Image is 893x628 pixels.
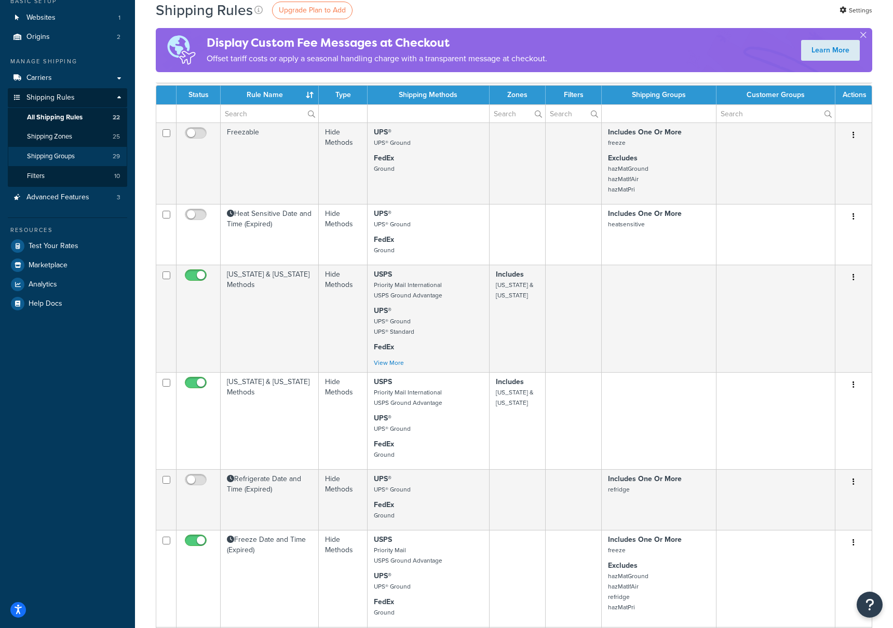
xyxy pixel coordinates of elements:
[8,8,127,28] li: Websites
[27,132,72,141] span: Shipping Zones
[118,13,120,22] span: 1
[319,86,368,104] th: Type
[114,172,120,181] span: 10
[26,13,56,22] span: Websites
[374,269,392,280] strong: USPS
[319,265,368,372] td: Hide Methods
[608,560,638,571] strong: Excludes
[374,234,394,245] strong: FedEx
[496,269,524,280] strong: Includes
[608,164,648,194] small: hazMatGround hazMatIfAir hazMatPri
[608,153,638,163] strong: Excludes
[496,280,534,300] small: [US_STATE] & [US_STATE]
[319,122,368,204] td: Hide Methods
[546,105,601,122] input: Search
[608,485,630,494] small: refridge
[608,571,648,612] small: hazMatGround hazMatIfAir refridge hazMatPri
[374,280,442,300] small: Priority Mail International USPS Ground Advantage
[546,86,602,104] th: Filters
[26,193,89,202] span: Advanced Features
[374,153,394,163] strong: FedEx
[221,372,319,469] td: [US_STATE] & [US_STATE] Methods
[319,530,368,627] td: Hide Methods
[113,152,120,161] span: 29
[835,86,872,104] th: Actions
[374,164,395,173] small: Ground
[26,93,75,102] span: Shipping Rules
[221,530,319,627] td: Freeze Date and Time (Expired)
[27,152,75,161] span: Shipping Groups
[8,167,127,186] a: Filters 10
[374,358,404,367] a: View More
[8,147,127,166] a: Shipping Groups 29
[374,220,411,229] small: UPS® Ground
[374,499,394,510] strong: FedEx
[8,275,127,294] a: Analytics
[374,317,414,336] small: UPS® Ground UPS® Standard
[8,237,127,255] li: Test Your Rates
[117,193,120,202] span: 3
[221,265,319,372] td: [US_STATE] & [US_STATE] Methods
[8,28,127,47] a: Origins 2
[8,294,127,313] a: Help Docs
[496,388,534,407] small: [US_STATE] & [US_STATE]
[374,473,391,484] strong: UPS®
[272,2,353,19] a: Upgrade Plan to Add
[840,3,872,18] a: Settings
[374,376,392,387] strong: USPS
[8,108,127,127] a: All Shipping Rules 22
[8,256,127,275] a: Marketplace
[374,245,395,255] small: Ground
[8,88,127,107] a: Shipping Rules
[374,511,395,520] small: Ground
[602,86,716,104] th: Shipping Groups
[319,372,368,469] td: Hide Methods
[27,172,45,181] span: Filters
[8,147,127,166] li: Shipping Groups
[374,582,411,591] small: UPS® Ground
[279,5,346,16] span: Upgrade Plan to Add
[8,226,127,235] div: Resources
[221,105,318,122] input: Search
[374,305,391,316] strong: UPS®
[26,33,50,42] span: Origins
[374,534,392,545] strong: USPS
[207,51,547,66] p: Offset tariff costs or apply a seasonal handling charge with a transparent message at checkout.
[26,74,52,83] span: Carriers
[374,413,391,424] strong: UPS®
[374,388,442,407] small: Priority Mail International USPS Ground Advantage
[608,545,626,555] small: freeze
[319,469,368,530] td: Hide Methods
[8,88,127,187] li: Shipping Rules
[207,34,547,51] h4: Display Custom Fee Messages at Checkout
[29,280,57,289] span: Analytics
[8,8,127,28] a: Websites 1
[113,113,120,122] span: 22
[857,592,883,618] button: Open Resource Center
[374,138,411,147] small: UPS® Ground
[716,105,835,122] input: Search
[374,596,394,607] strong: FedEx
[8,57,127,66] div: Manage Shipping
[27,113,83,122] span: All Shipping Rules
[374,439,394,449] strong: FedEx
[8,188,127,207] li: Advanced Features
[8,69,127,88] a: Carriers
[319,204,368,265] td: Hide Methods
[374,127,391,138] strong: UPS®
[156,28,207,72] img: duties-banner-06bc72dcb5fe05cb3f9472aba00be2ae8eb53ab6f0d8bb03d382ba314ac3c341.png
[29,242,78,251] span: Test Your Rates
[374,450,395,459] small: Ground
[608,220,645,229] small: heatsensitive
[8,127,127,146] a: Shipping Zones 25
[374,570,391,581] strong: UPS®
[8,108,127,127] li: All Shipping Rules
[8,188,127,207] a: Advanced Features 3
[221,122,319,204] td: Freezable
[374,342,394,352] strong: FedEx
[117,33,120,42] span: 2
[490,105,545,122] input: Search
